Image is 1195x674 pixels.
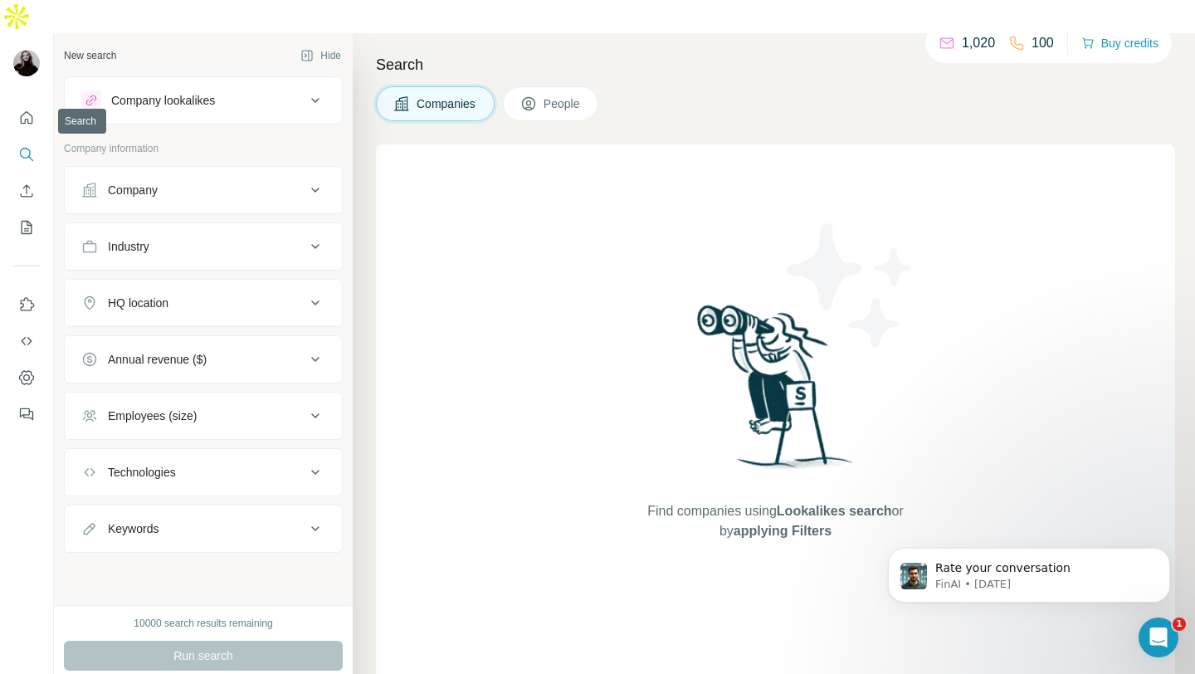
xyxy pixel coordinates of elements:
[544,95,582,112] span: People
[108,182,158,198] div: Company
[1081,32,1158,55] button: Buy credits
[108,520,159,537] div: Keywords
[1139,618,1178,657] iframe: Intercom live chat
[65,81,342,120] button: Company lookalikes
[13,326,40,356] button: Use Surfe API
[690,300,862,486] img: Surfe Illustration - Woman searching with binoculars
[111,92,215,109] div: Company lookalikes
[64,141,343,156] p: Company information
[13,212,40,242] button: My lists
[13,290,40,320] button: Use Surfe on LinkedIn
[13,363,40,393] button: Dashboard
[65,452,342,492] button: Technologies
[108,464,176,481] div: Technologies
[1173,618,1186,631] span: 1
[65,283,342,323] button: HQ location
[65,339,342,379] button: Annual revenue ($)
[1032,33,1054,53] p: 100
[962,33,995,53] p: 1,020
[863,513,1195,629] iframe: Intercom notifications message
[108,351,207,368] div: Annual revenue ($)
[13,50,40,76] img: Avatar
[64,48,116,63] div: New search
[134,616,272,631] div: 10000 search results remaining
[13,176,40,206] button: Enrich CSV
[65,509,342,549] button: Keywords
[65,227,342,266] button: Industry
[734,524,832,538] span: applying Filters
[108,295,168,311] div: HQ location
[289,43,353,68] button: Hide
[417,95,477,112] span: Companies
[776,211,925,360] img: Surfe Illustration - Stars
[13,139,40,169] button: Search
[65,396,342,436] button: Employees (size)
[642,501,908,541] span: Find companies using or by
[13,399,40,429] button: Feedback
[108,408,197,424] div: Employees (size)
[65,170,342,210] button: Company
[108,238,149,255] div: Industry
[376,53,1175,76] h4: Search
[13,103,40,133] button: Quick start
[777,504,892,518] span: Lookalikes search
